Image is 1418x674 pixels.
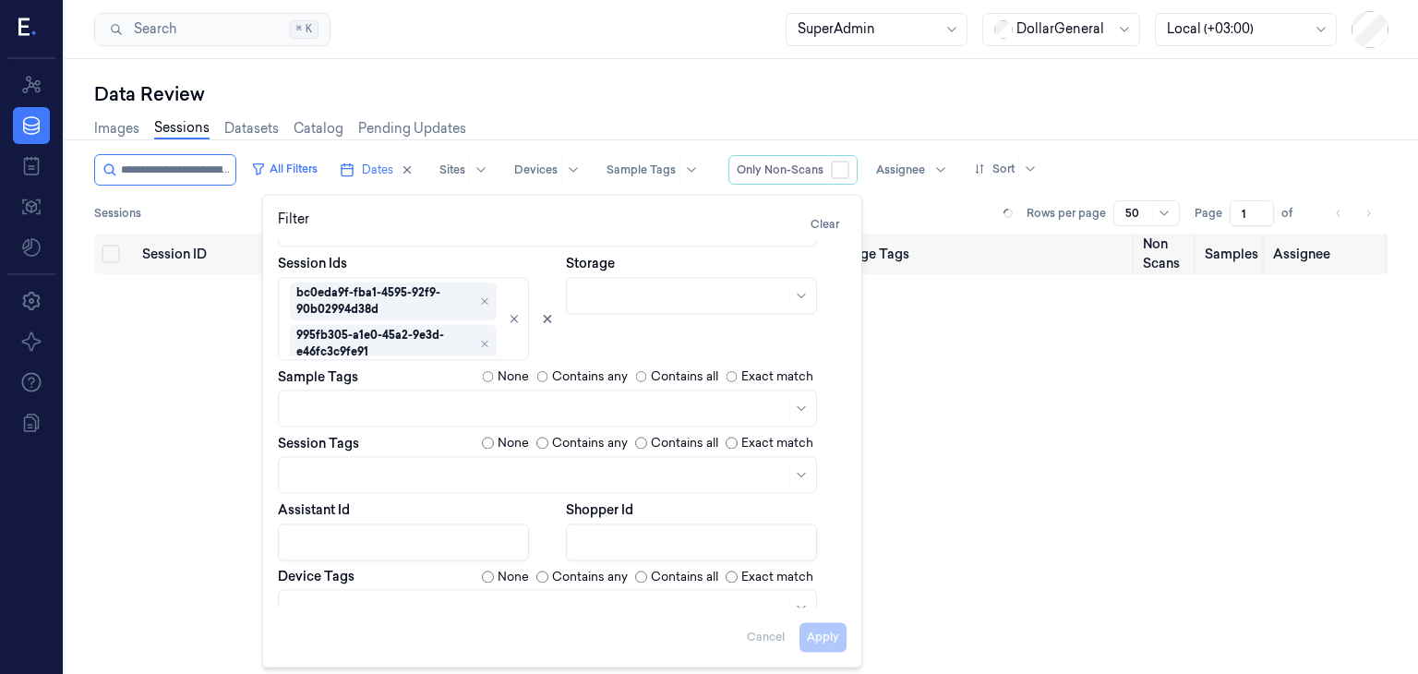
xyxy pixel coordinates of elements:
[296,284,475,318] div: bc0eda9f-fba1-4595-92f9-90b02994d38d
[278,500,350,519] label: Assistant Id
[332,155,421,185] button: Dates
[479,295,490,307] div: Remove ,bc0eda9f-fba1-4595-92f9-90b02994d38d
[244,154,325,184] button: All Filters
[294,119,343,138] a: Catalog
[94,205,141,222] span: Sessions
[1195,205,1222,222] span: Page
[566,254,615,272] label: Storage
[296,327,475,360] div: 995fb305-a1e0-45a2-9e3d-e46fc3c9fe91
[498,568,529,586] label: None
[1281,205,1311,222] span: of
[552,434,628,452] label: Contains any
[362,162,393,178] span: Dates
[741,367,813,386] label: Exact match
[651,434,718,452] label: Contains all
[479,338,490,349] div: Remove ,995fb305-a1e0-45a2-9e3d-e46fc3c9fe91
[1197,234,1266,274] th: Samples
[498,434,529,452] label: None
[278,210,847,239] div: Filter
[741,568,813,586] label: Exact match
[94,13,330,46] button: Search⌘K
[94,81,1388,107] div: Data Review
[552,568,628,586] label: Contains any
[278,437,359,450] label: Session Tags
[224,119,279,138] a: Datasets
[803,210,847,239] button: Clear
[94,119,139,138] a: Images
[1136,234,1197,274] th: Non Scans
[126,19,176,39] span: Search
[552,367,628,386] label: Contains any
[278,254,347,272] label: Session Ids
[651,568,718,586] label: Contains all
[1027,205,1106,222] p: Rows per page
[737,162,823,178] span: Only Non-Scans
[1266,234,1388,274] th: Assignee
[498,367,529,386] label: None
[358,119,466,138] a: Pending Updates
[741,434,813,452] label: Exact match
[651,367,718,386] label: Contains all
[566,500,633,519] label: Shopper Id
[278,370,358,383] label: Sample Tags
[278,571,354,584] label: Device Tags
[830,234,1136,274] th: Image Tags
[102,245,120,263] button: Select all
[154,118,210,139] a: Sessions
[135,234,298,274] th: Session ID
[1326,200,1381,226] nav: pagination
